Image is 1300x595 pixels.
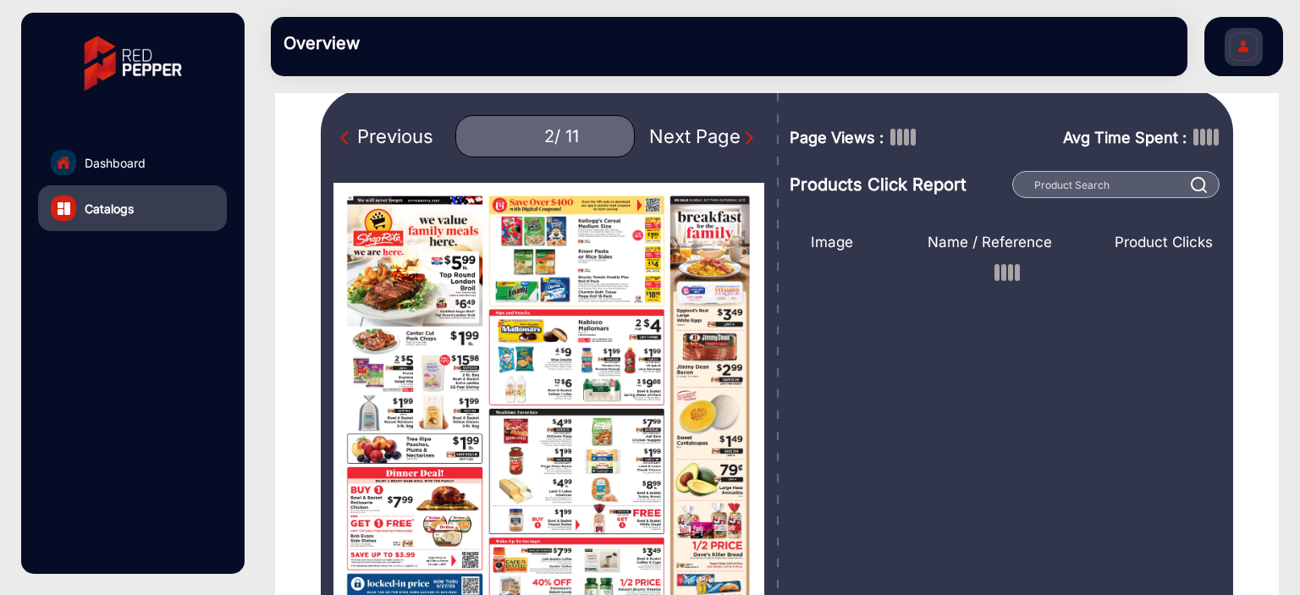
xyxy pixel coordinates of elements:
[649,123,757,151] div: Next Page
[741,129,757,146] img: Next Page
[284,33,521,53] h3: Overview
[1191,177,1208,193] img: prodSearch%20_white.svg
[790,126,884,149] span: Page Views :
[85,200,134,218] span: Catalogs
[58,202,70,215] img: catalog
[56,155,71,170] img: home
[340,129,357,146] img: Previous Page
[798,232,868,254] div: Image
[38,185,227,231] a: Catalogs
[38,140,227,185] a: Dashboard
[85,154,146,172] span: Dashboard
[868,232,1111,254] div: Name / Reference
[790,174,1007,195] h3: Products Click Report
[554,126,579,147] div: / 11
[1063,126,1187,149] span: Avg Time Spent :
[340,123,433,151] div: Previous
[1226,19,1261,79] img: Sign%20Up.svg
[1111,232,1216,254] div: Product Clicks
[1012,171,1219,198] input: Product Search
[72,21,194,106] img: vmg-logo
